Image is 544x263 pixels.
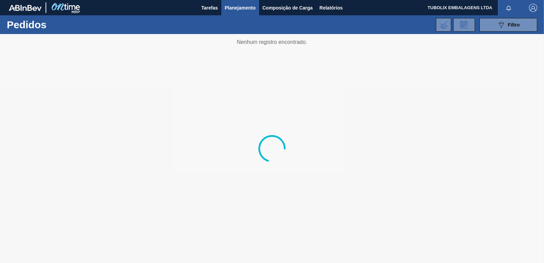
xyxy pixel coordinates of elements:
div: Solicitação de Revisão de Pedidos [453,18,475,32]
span: Filtro [508,22,520,28]
button: Notificações [498,3,520,13]
span: Tarefas [201,4,218,12]
img: TNhmsLtSVTkK8tSr43FrP2fwEKptu5GPRR3wAAAABJRU5ErkJggg== [9,5,41,11]
div: Importar Negociações dos Pedidos [436,18,451,32]
span: Relatórios [320,4,343,12]
span: Planejamento [225,4,256,12]
h1: Pedidos [7,21,105,29]
button: Filtro [479,18,537,32]
span: Composição de Carga [262,4,313,12]
img: Logout [529,4,537,12]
